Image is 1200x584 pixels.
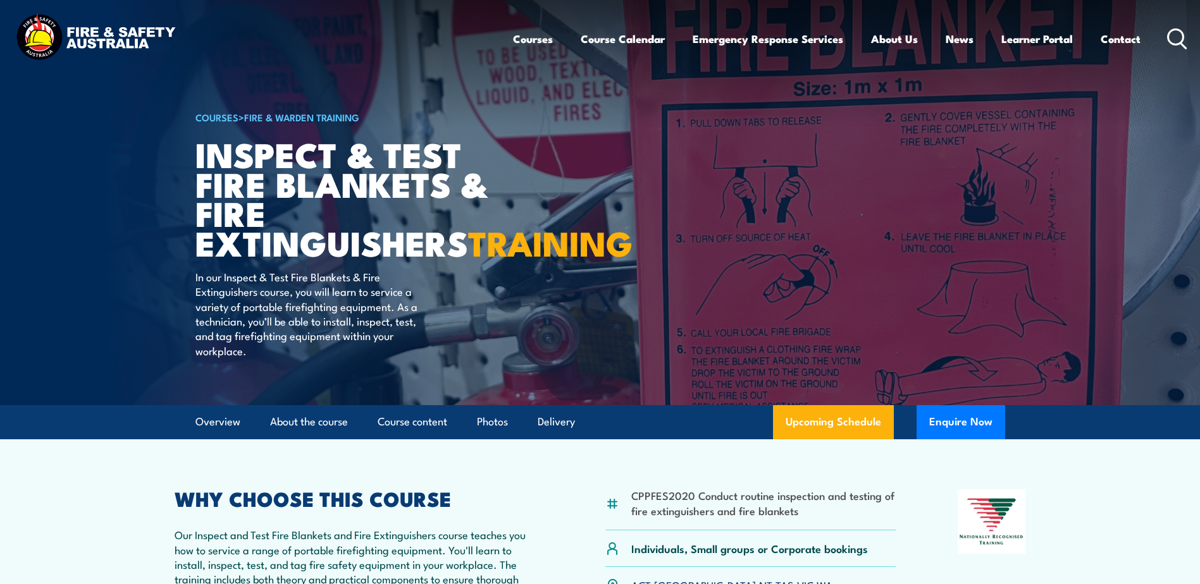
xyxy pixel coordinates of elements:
[917,405,1005,439] button: Enquire Now
[631,541,868,556] p: Individuals, Small groups or Corporate bookings
[538,405,575,439] a: Delivery
[195,109,508,125] h6: >
[195,110,238,124] a: COURSES
[693,22,843,56] a: Emergency Response Services
[175,489,544,507] h2: WHY CHOOSE THIS COURSE
[270,405,348,439] a: About the course
[513,22,553,56] a: Courses
[195,269,426,358] p: In our Inspect & Test Fire Blankets & Fire Extinguishers course, you will learn to service a vari...
[581,22,665,56] a: Course Calendar
[468,216,633,268] strong: TRAINING
[195,405,240,439] a: Overview
[244,110,359,124] a: Fire & Warden Training
[773,405,894,439] a: Upcoming Schedule
[631,488,896,518] li: CPPFES2020 Conduct routine inspection and testing of fire extinguishers and fire blankets
[195,139,508,257] h1: Inspect & Test Fire Blankets & Fire Extinguishers
[1101,22,1141,56] a: Contact
[871,22,918,56] a: About Us
[946,22,974,56] a: News
[1001,22,1073,56] a: Learner Portal
[477,405,508,439] a: Photos
[958,489,1026,554] img: Nationally Recognised Training logo.
[378,405,447,439] a: Course content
